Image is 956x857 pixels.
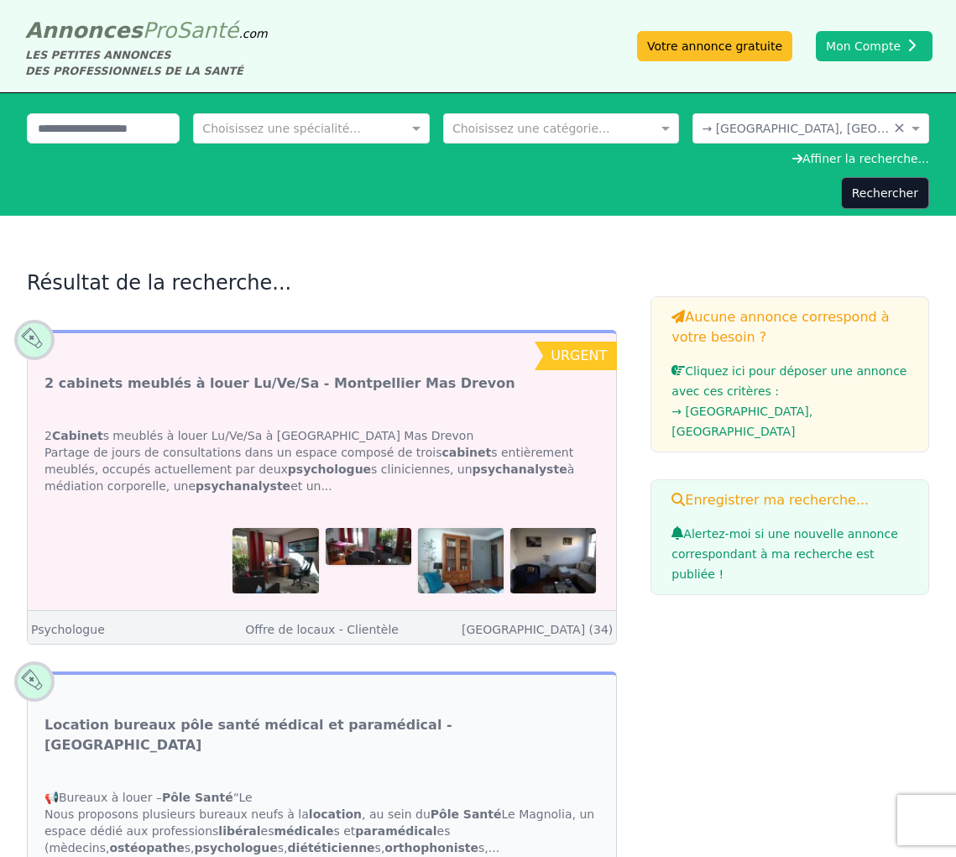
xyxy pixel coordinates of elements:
strong: ostéopathe [109,841,184,854]
span: Alertez-moi si une nouvelle annonce correspondant à ma recherche est publiée ! [671,527,897,581]
a: Cliquez ici pour déposer une annonce avec ces critères :→ [GEOGRAPHIC_DATA], [GEOGRAPHIC_DATA] [671,364,908,442]
strong: Pôle Santé [162,791,233,804]
h2: Résultat de la recherche... [27,269,617,296]
button: Mon Compte [816,31,932,61]
strong: paramédical [355,824,436,838]
a: AnnoncesProSanté.com [25,18,268,43]
span: .com [238,27,267,40]
img: 2 cabinets meublés à louer Lu/Ve/Sa - Montpellier Mas Drevon [418,528,504,593]
span: Clear all [893,120,907,137]
div: 2 s meublés à louer Lu/Ve/Sa à [GEOGRAPHIC_DATA] Mas Drevon Partage de jours de consultations dan... [28,410,616,511]
span: Annonces [25,18,143,43]
strong: cabinet [441,446,491,459]
h3: Enregistrer ma recherche... [671,490,908,510]
span: Pro [143,18,177,43]
strong: location [309,807,362,821]
a: Offre de locaux - Clientèle [245,623,399,636]
strong: Pôle Santé [431,807,502,821]
strong: diététicienne [288,841,375,854]
div: LES PETITES ANNONCES DES PROFESSIONNELS DE LA SANTÉ [25,47,268,79]
strong: psychologue [195,841,278,854]
a: Location bureaux pôle santé médical et paramédical - [GEOGRAPHIC_DATA] [44,715,599,755]
a: Votre annonce gratuite [637,31,792,61]
a: [GEOGRAPHIC_DATA] (34) [462,623,613,636]
strong: psychanalyste [196,479,290,493]
li: → [GEOGRAPHIC_DATA], [GEOGRAPHIC_DATA] [671,401,908,442]
strong: psychanalyste [473,462,567,476]
a: 2 cabinets meublés à louer Lu/Ve/Sa - Montpellier Mas Drevon [44,374,515,394]
strong: psychologue [288,462,371,476]
strong: médicale [274,824,334,838]
strong: Cabinet [52,429,103,442]
div: Affiner la recherche... [27,150,929,167]
span: urgent [551,348,607,363]
a: Psychologue [31,623,105,636]
span: Santé [176,18,238,43]
button: Rechercher [841,177,929,209]
strong: libéral [218,824,260,838]
img: 2 cabinets meublés à louer Lu/Ve/Sa - Montpellier Mas Drevon [510,528,596,593]
img: 2 cabinets meublés à louer Lu/Ve/Sa - Montpellier Mas Drevon [326,528,411,565]
strong: orthophoniste [384,841,478,854]
img: 2 cabinets meublés à louer Lu/Ve/Sa - Montpellier Mas Drevon [232,528,318,593]
h3: Aucune annonce correspond à votre besoin ? [671,307,908,348]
